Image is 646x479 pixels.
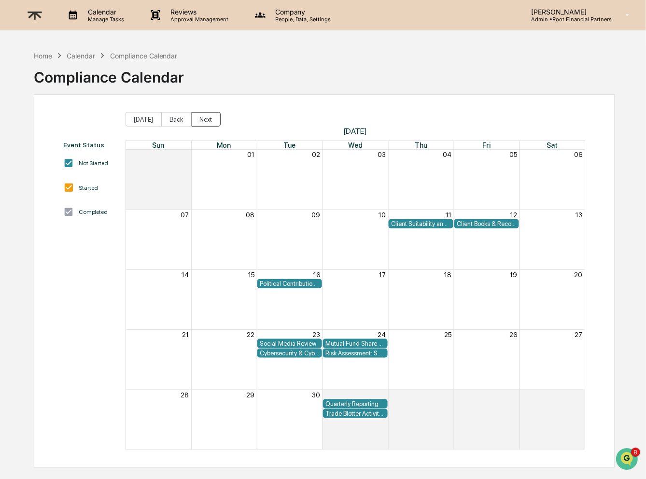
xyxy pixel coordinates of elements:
div: We're available if you need us! [43,84,133,91]
button: [DATE] [126,112,162,127]
button: 26 [509,331,517,338]
button: 21 [182,331,189,338]
button: 14 [182,271,189,279]
div: Start new chat [43,74,158,84]
iframe: Open customer support [615,447,641,473]
button: 29 [246,391,254,399]
div: Political Contribution Review [260,280,320,287]
div: Risk Assessment: Safeguarding Client Assets/Custody [325,350,385,357]
button: 31 [182,151,189,158]
button: 10 [379,211,386,219]
span: Wed [348,141,363,149]
button: 18 [444,271,451,279]
a: Powered byPylon [68,239,117,247]
button: 24 [378,331,386,338]
span: Fri [483,141,491,149]
button: 23 [312,331,320,338]
p: How can we help? [10,20,176,36]
div: Quarterly Reporting [325,400,385,408]
div: Month View [126,141,586,450]
div: Completed [79,209,108,215]
button: 16 [313,271,320,279]
div: Not Started [79,160,109,167]
div: Cybersecurity & Cybersecurity Policy Review [260,350,320,357]
p: Calendar [80,8,129,16]
img: Jack Rasmussen [10,148,25,164]
button: Back [161,112,192,127]
span: Data Lookup [19,216,61,225]
button: 06 [575,151,583,158]
div: 🖐️ [10,198,17,206]
div: 🗄️ [70,198,78,206]
div: Event Status [63,141,115,149]
div: Compliance Calendar [110,52,178,60]
div: Past conversations [10,107,65,115]
span: Attestations [80,197,120,207]
button: 22 [247,331,254,338]
p: Manage Tasks [80,16,129,23]
button: 03 [509,391,517,399]
button: 30 [312,391,320,399]
div: Calendar [67,52,95,60]
a: 🖐️Preclearance [6,194,66,211]
span: Tue [284,141,296,149]
p: Approval Management [163,16,234,23]
p: Admin • Root Financial Partners [523,16,612,23]
button: 05 [509,151,517,158]
button: Next [192,112,221,127]
div: 🔎 [10,217,17,225]
img: 1746055101610-c473b297-6a78-478c-a979-82029cc54cd1 [19,158,27,166]
span: Sat [547,141,558,149]
p: Company [267,8,336,16]
img: 1746055101610-c473b297-6a78-478c-a979-82029cc54cd1 [10,74,27,91]
span: [PERSON_NAME] [30,131,78,139]
img: logo [23,3,46,27]
a: 🗄️Attestations [66,194,124,211]
img: 1746055101610-c473b297-6a78-478c-a979-82029cc54cd1 [19,132,27,140]
button: 19 [510,271,517,279]
button: 25 [444,331,451,338]
button: 01 [379,391,386,399]
img: 8933085812038_c878075ebb4cc5468115_72.jpg [20,74,38,91]
button: 15 [248,271,254,279]
button: 12 [510,211,517,219]
button: Start new chat [164,77,176,88]
div: Social Media Review [260,340,320,347]
span: Thu [415,141,427,149]
span: [PERSON_NAME] [30,157,78,165]
button: 07 [181,211,189,219]
div: Home [34,52,52,60]
span: [DATE] [126,127,586,136]
span: [DATE] [85,131,105,139]
button: 08 [246,211,254,219]
div: Compliance Calendar [34,61,184,86]
button: 28 [181,391,189,399]
button: 09 [311,211,320,219]
button: 02 [312,151,320,158]
button: 02 [443,391,451,399]
span: Sun [153,141,165,149]
button: 17 [379,271,386,279]
button: 04 [443,151,451,158]
button: 27 [575,331,583,338]
div: Started [79,184,98,191]
div: Client Suitability and Performance Review [391,220,451,227]
p: People, Data, Settings [267,16,336,23]
span: [DATE] [85,157,105,165]
span: Pylon [96,239,117,247]
div: Trade Blotter Activity Review [325,410,385,417]
span: • [80,157,84,165]
button: See all [150,105,176,117]
span: • [80,131,84,139]
p: Reviews [163,8,234,16]
button: 04 [574,391,583,399]
button: 03 [378,151,386,158]
button: 20 [575,271,583,279]
img: Jack Rasmussen [10,122,25,138]
span: Mon [217,141,231,149]
button: 01 [247,151,254,158]
p: [PERSON_NAME] [523,8,612,16]
a: 🔎Data Lookup [6,212,65,229]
